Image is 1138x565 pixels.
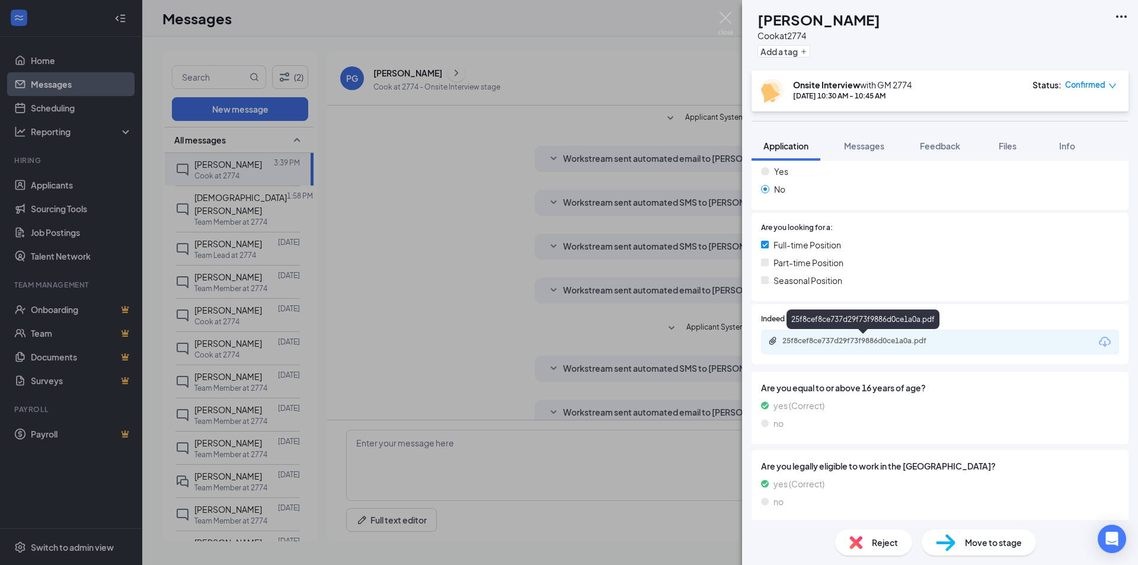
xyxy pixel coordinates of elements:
span: Indeed Resume [761,314,813,325]
span: Messages [844,141,884,151]
span: Yes [774,165,788,178]
h1: [PERSON_NAME] [757,9,880,30]
span: Move to stage [965,536,1022,549]
svg: Plus [800,48,807,55]
div: Status : [1032,79,1062,91]
div: Open Intercom Messenger [1098,525,1126,553]
svg: Paperclip [768,336,778,346]
button: PlusAdd a tag [757,45,810,58]
span: No [774,183,785,196]
span: Reject [872,536,898,549]
span: Confirmed [1065,79,1105,91]
span: Are you looking for a: [761,222,833,234]
span: Feedback [920,141,960,151]
a: Paperclip25f8cef8ce737d29f73f9886d0ce1a0a.pdf [768,336,960,347]
span: Info [1059,141,1075,151]
span: Full-time Position [773,238,841,251]
span: Seasonal Position [773,274,842,287]
span: yes (Correct) [773,477,824,490]
svg: Download [1098,335,1112,349]
div: Cook at 2774 [757,30,880,42]
span: Files [999,141,1016,151]
div: with GM 2774 [793,79,912,91]
span: yes (Correct) [773,399,824,412]
span: no [773,417,784,430]
div: 25f8cef8ce737d29f73f9886d0ce1a0a.pdf [782,336,948,346]
span: down [1108,82,1117,90]
b: Onsite Interview [793,79,860,90]
div: 25f8cef8ce737d29f73f9886d0ce1a0a.pdf [787,309,939,329]
span: Are you legally eligible to work in the [GEOGRAPHIC_DATA]? [761,459,1119,473]
span: Are you equal to or above 16 years of age? [761,381,1119,394]
div: [DATE] 10:30 AM - 10:45 AM [793,91,912,101]
svg: Ellipses [1114,9,1129,24]
span: Part-time Position [773,256,843,269]
span: no [773,495,784,508]
span: Application [763,141,808,151]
